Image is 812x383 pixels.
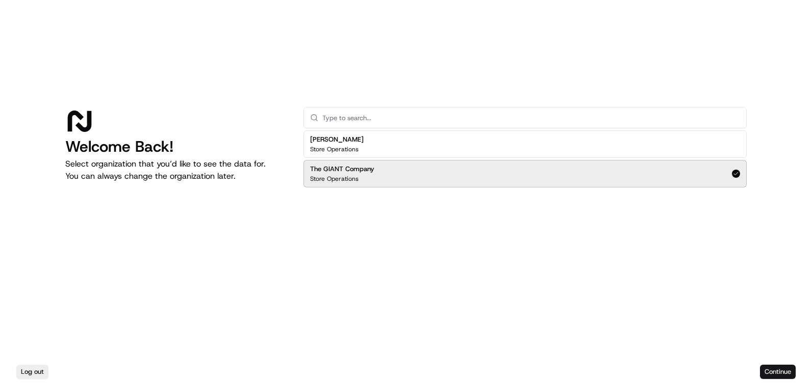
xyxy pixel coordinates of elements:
p: Select organization that you’d like to see the data for. You can always change the organization l... [65,158,287,182]
h1: Welcome Back! [65,138,287,156]
div: Suggestions [303,128,747,189]
button: Continue [760,365,796,379]
h2: [PERSON_NAME] [310,135,364,144]
p: Store Operations [310,145,359,153]
input: Type to search... [322,107,740,128]
button: Log out [16,365,48,379]
h2: The GIANT Company [310,165,374,174]
p: Store Operations [310,175,359,183]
